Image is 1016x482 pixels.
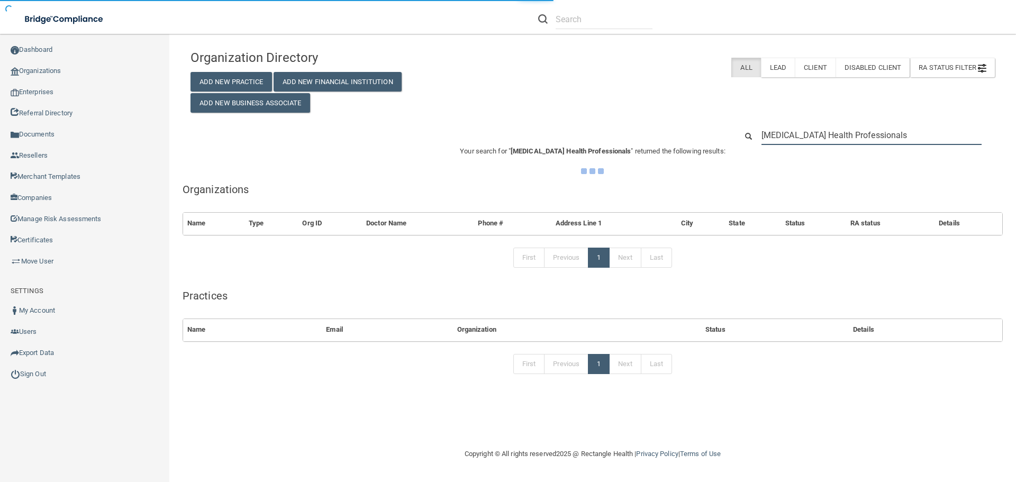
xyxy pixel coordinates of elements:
th: Status [701,319,849,341]
th: Phone # [474,213,551,234]
label: Lead [761,58,795,77]
p: Your search for " " returned the following results: [183,145,1003,158]
button: Add New Business Associate [190,93,310,113]
th: Type [244,213,298,234]
img: ic_user_dark.df1a06c3.png [11,306,19,315]
img: enterprise.0d942306.png [11,89,19,96]
a: Previous [544,354,588,374]
input: Search [761,125,982,145]
a: Privacy Policy [636,450,678,458]
th: RA status [846,213,935,234]
th: Address Line 1 [551,213,677,234]
span: [MEDICAL_DATA] Health Professionals [511,147,631,155]
img: icon-export.b9366987.png [11,349,19,357]
img: icon-filter@2x.21656d0b.png [978,64,986,72]
th: Org ID [298,213,362,234]
th: Name [183,319,322,341]
img: icon-documents.8dae5593.png [11,131,19,139]
img: ic_dashboard_dark.d01f4a41.png [11,46,19,54]
div: Copyright © All rights reserved 2025 @ Rectangle Health | | [400,437,786,471]
a: 1 [588,248,610,268]
a: First [513,354,545,374]
h4: Organization Directory [190,51,448,65]
label: Disabled Client [836,58,910,77]
a: Last [641,354,672,374]
h5: Practices [183,290,1003,302]
th: Doctor Name [362,213,474,234]
img: briefcase.64adab9b.png [11,256,21,267]
a: Previous [544,248,588,268]
a: 1 [588,354,610,374]
label: Client [795,58,836,77]
th: Status [781,213,846,234]
th: Email [322,319,452,341]
a: Last [641,248,672,268]
a: First [513,248,545,268]
h5: Organizations [183,184,1003,195]
img: ajax-loader.4d491dd7.gif [581,168,604,174]
button: Add New Financial Institution [274,72,402,92]
img: bridge_compliance_login_screen.278c3ca4.svg [16,8,113,30]
img: ic_reseller.de258add.png [11,151,19,160]
th: City [677,213,724,234]
button: Add New Practice [190,72,272,92]
a: Next [609,248,641,268]
th: Details [849,319,1002,341]
span: RA Status Filter [919,63,986,71]
label: All [731,58,760,77]
th: Name [183,213,244,234]
a: Next [609,354,641,374]
img: ic_power_dark.7ecde6b1.png [11,369,20,379]
img: icon-users.e205127d.png [11,328,19,336]
a: Terms of Use [680,450,721,458]
th: Organization [453,319,701,341]
img: organization-icon.f8decf85.png [11,67,19,76]
img: ic-search.3b580494.png [538,14,548,24]
th: State [724,213,781,234]
input: Search [556,10,652,29]
th: Details [935,213,1002,234]
label: SETTINGS [11,285,43,297]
